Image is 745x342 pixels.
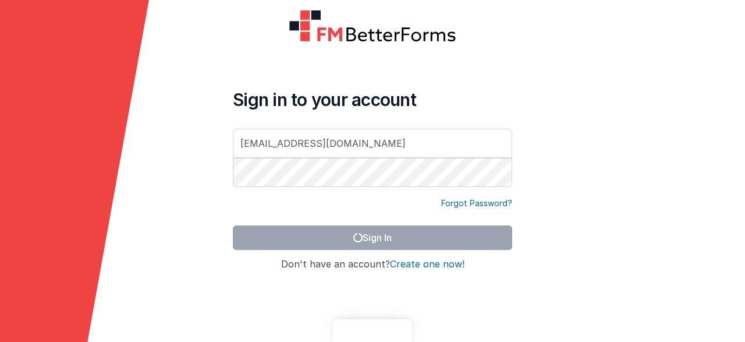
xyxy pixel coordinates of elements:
input: Email Address [233,129,512,158]
h4: Sign in to your account [233,89,512,110]
h4: Don't have an account? [233,259,512,270]
a: Forgot Password? [441,198,512,209]
button: Create one now! [390,259,464,270]
button: Sign In [233,225,512,250]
